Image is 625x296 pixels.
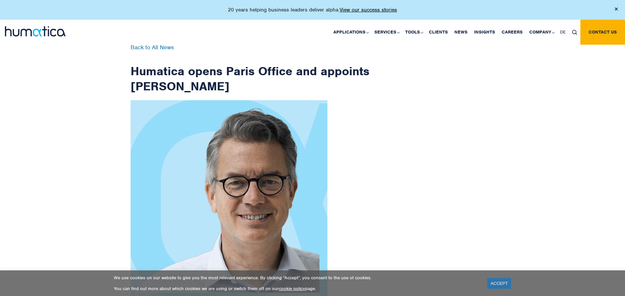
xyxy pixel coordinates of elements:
a: Tools [402,20,426,45]
a: cookie policy [279,286,305,291]
a: Insights [471,20,498,45]
a: ACCEPT [487,278,511,289]
span: DE [560,29,566,35]
p: We use cookies on our website to give you the most relevant experience. By clicking “Accept”, you... [114,275,479,281]
img: logo [5,26,66,36]
a: Applications [330,20,371,45]
img: search_icon [572,30,577,35]
p: You can find out more about which cookies we are using or switch them off on our page. [114,286,479,291]
a: Contact us [580,20,625,45]
a: View our success stories [340,7,397,13]
a: DE [557,20,569,45]
a: Careers [498,20,526,45]
a: Services [371,20,402,45]
a: News [451,20,471,45]
a: Back to All News [131,44,174,51]
a: Clients [426,20,451,45]
a: Company [526,20,557,45]
p: 20 years helping business leaders deliver alpha. [228,7,397,13]
h1: Humatica opens Paris Office and appoints [PERSON_NAME] [131,45,370,94]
